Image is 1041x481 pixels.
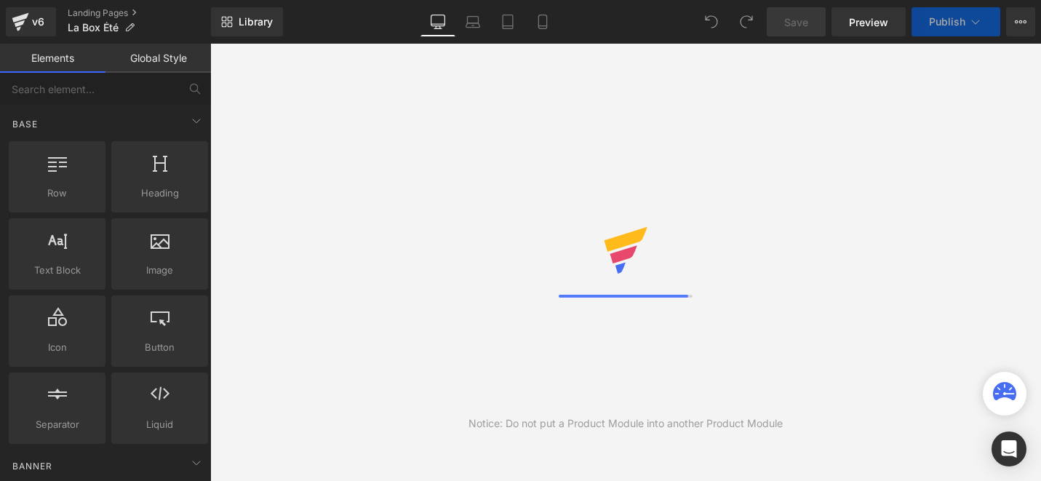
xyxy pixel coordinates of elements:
[831,7,906,36] a: Preview
[116,340,204,355] span: Button
[211,7,283,36] a: New Library
[929,16,965,28] span: Publish
[1006,7,1035,36] button: More
[849,15,888,30] span: Preview
[784,15,808,30] span: Save
[13,186,101,201] span: Row
[420,7,455,36] a: Desktop
[29,12,47,31] div: v6
[525,7,560,36] a: Mobile
[68,7,211,19] a: Landing Pages
[490,7,525,36] a: Tablet
[13,340,101,355] span: Icon
[116,186,204,201] span: Heading
[455,7,490,36] a: Laptop
[68,22,119,33] span: La Box Été
[116,263,204,278] span: Image
[732,7,761,36] button: Redo
[116,417,204,432] span: Liquid
[697,7,726,36] button: Undo
[239,15,273,28] span: Library
[992,432,1026,466] div: Open Intercom Messenger
[11,117,39,131] span: Base
[13,417,101,432] span: Separator
[912,7,1000,36] button: Publish
[13,263,101,278] span: Text Block
[11,459,54,473] span: Banner
[105,44,211,73] a: Global Style
[6,7,56,36] a: v6
[468,416,783,432] div: Notice: Do not put a Product Module into another Product Module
